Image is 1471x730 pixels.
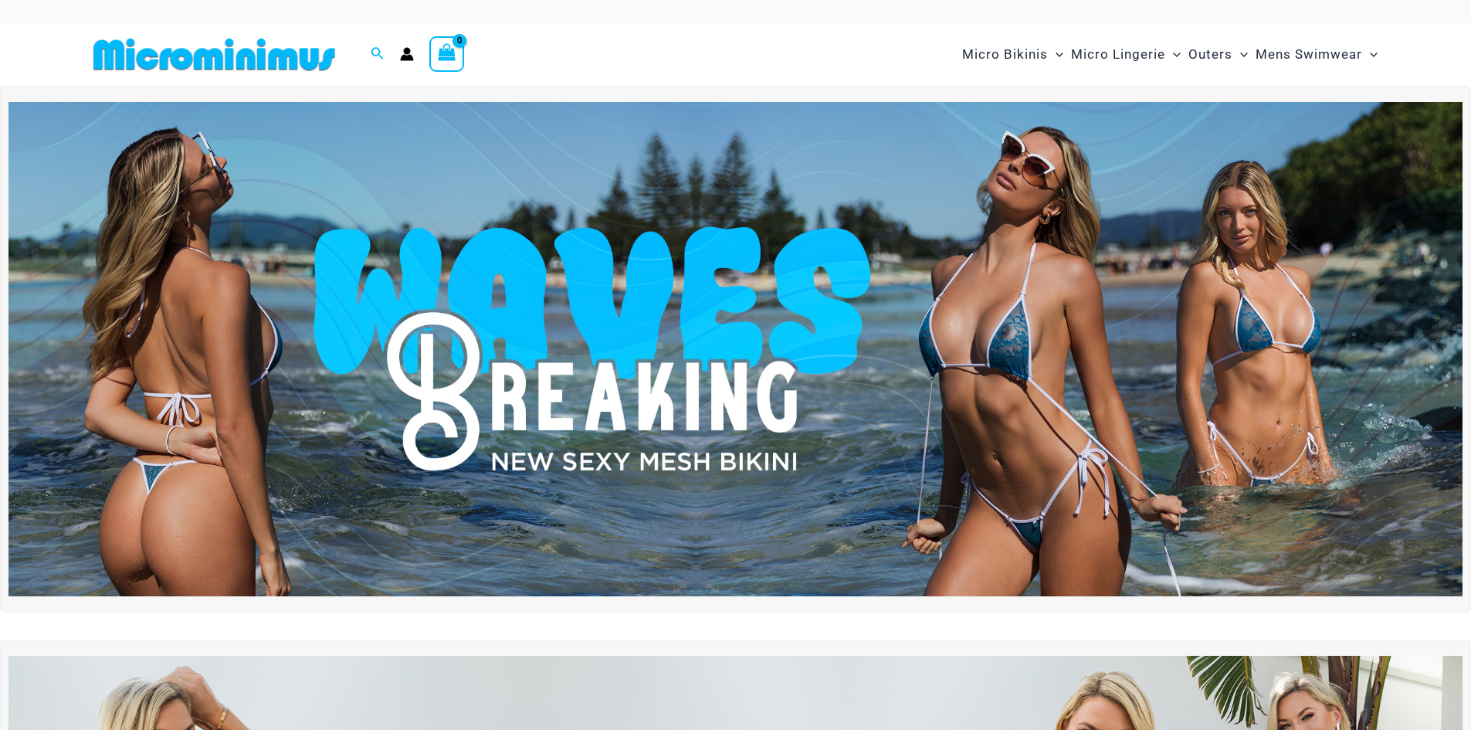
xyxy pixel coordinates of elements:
[87,37,341,72] img: MM SHOP LOGO FLAT
[400,47,414,61] a: Account icon link
[1067,31,1185,78] a: Micro LingerieMenu ToggleMenu Toggle
[1362,35,1378,74] span: Menu Toggle
[1048,35,1063,74] span: Menu Toggle
[371,45,385,64] a: Search icon link
[1165,35,1181,74] span: Menu Toggle
[1185,31,1252,78] a: OutersMenu ToggleMenu Toggle
[962,35,1048,74] span: Micro Bikinis
[8,102,1463,596] img: Waves Breaking Ocean Bikini Pack
[1232,35,1248,74] span: Menu Toggle
[1071,35,1165,74] span: Micro Lingerie
[958,31,1067,78] a: Micro BikinisMenu ToggleMenu Toggle
[429,36,465,72] a: View Shopping Cart, empty
[956,29,1385,80] nav: Site Navigation
[1252,31,1381,78] a: Mens SwimwearMenu ToggleMenu Toggle
[1188,35,1232,74] span: Outers
[1256,35,1362,74] span: Mens Swimwear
